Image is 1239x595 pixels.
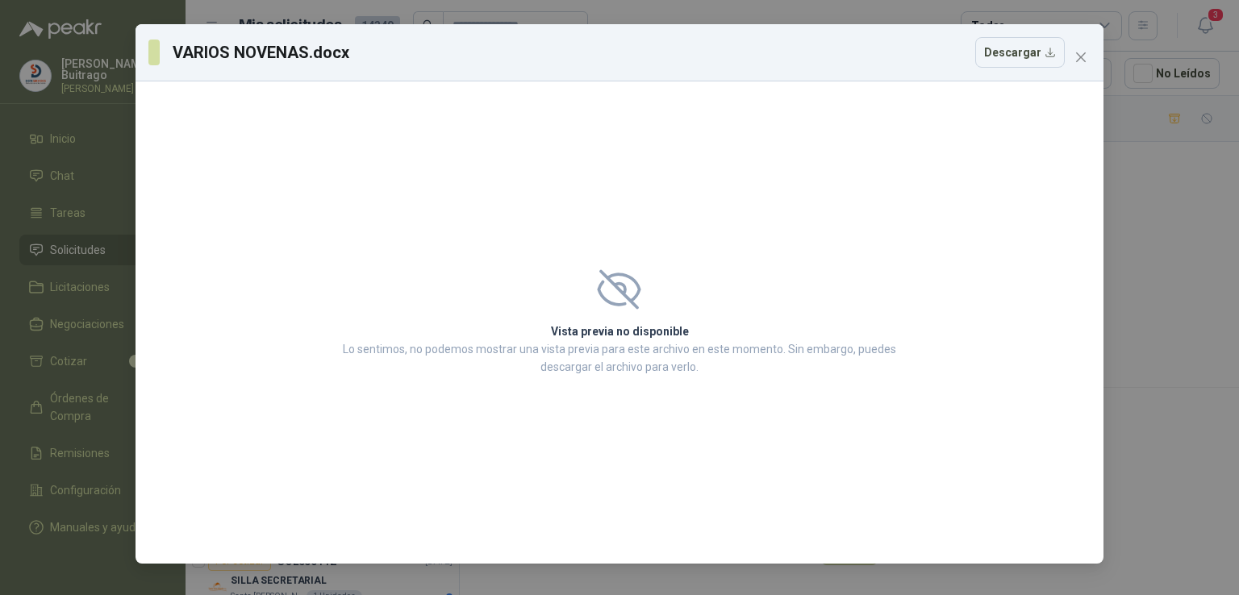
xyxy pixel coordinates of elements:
p: Lo sentimos, no podemos mostrar una vista previa para este archivo en este momento. Sin embargo, ... [338,340,901,376]
button: Descargar [975,37,1065,68]
h2: Vista previa no disponible [338,322,901,340]
button: Close [1068,44,1094,70]
h3: VARIOS NOVENAS.docx [173,40,351,64]
span: close [1074,51,1087,64]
